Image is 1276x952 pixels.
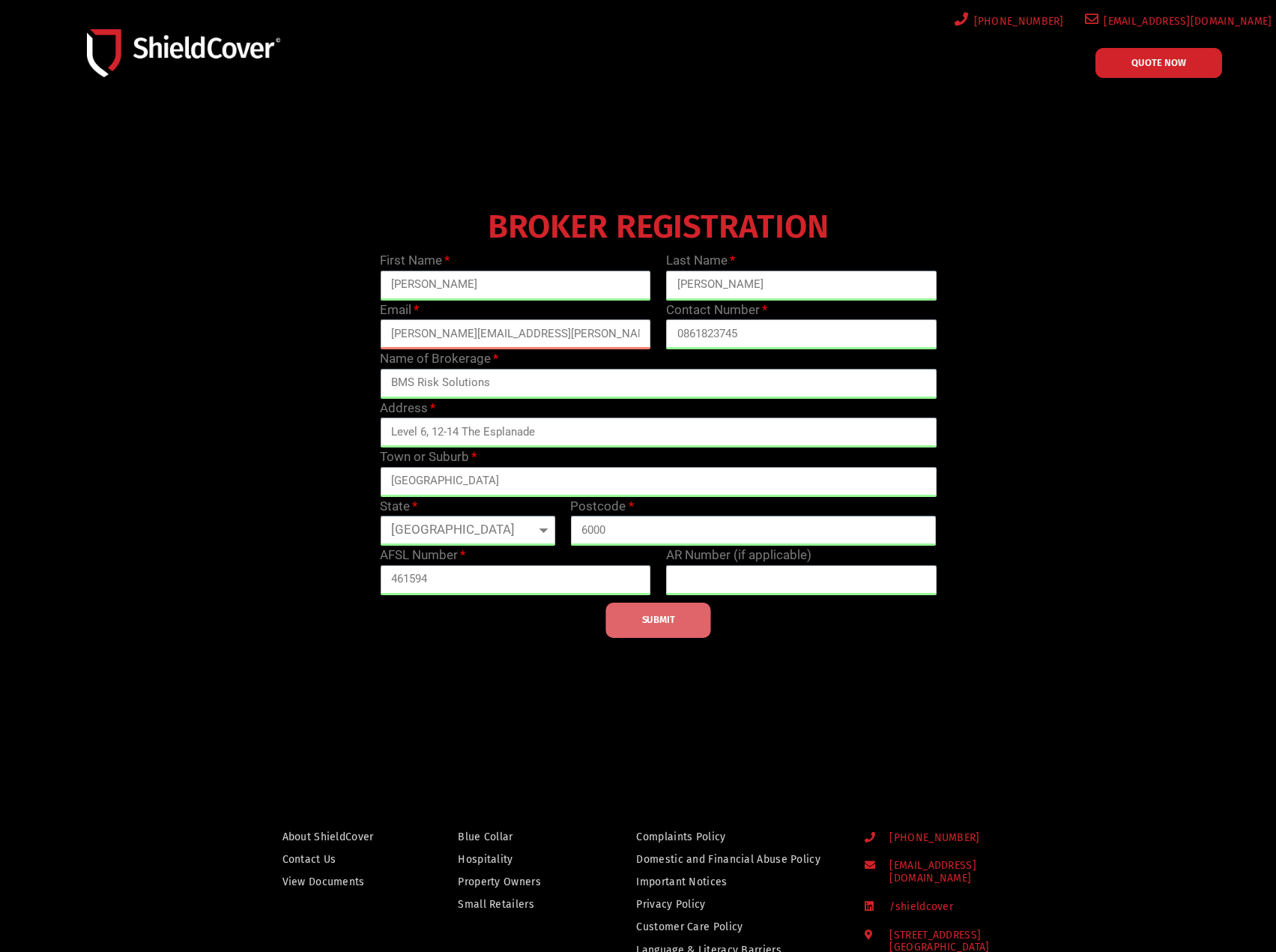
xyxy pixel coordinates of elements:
a: [PHONE_NUMBER] [865,832,1048,845]
label: AR Number (if applicable) [666,546,811,565]
span: About ShieldCover [282,828,374,846]
a: Domestic and Financial Abuse Policy [636,850,835,869]
span: Property Owners [458,873,541,891]
span: [EMAIL_ADDRESS][DOMAIN_NAME] [877,860,1047,885]
a: Privacy Policy [636,895,835,914]
h4: BROKER REGISTRATION [372,218,944,236]
a: Blue Collar [458,828,572,846]
span: Customer Care Policy [636,918,743,936]
a: Complaints Policy [636,828,835,846]
label: Town or Suburb [380,448,477,467]
label: State [380,497,417,516]
a: About ShieldCover [282,828,394,846]
span: Domestic and Financial Abuse Policy [636,850,820,869]
label: Contact Number [666,301,767,320]
a: Property Owners [458,873,572,891]
a: Customer Care Policy [636,918,835,936]
a: /shieldcover [865,901,1048,914]
a: Contact Us [282,850,394,869]
button: SUBMIT [606,603,711,638]
span: [PHONE_NUMBER] [969,12,1064,31]
span: Contact Us [282,850,336,869]
span: Privacy Policy [636,895,705,914]
label: Email [380,301,419,320]
a: Small Retailers [458,895,572,914]
a: Hospitality [458,850,572,869]
span: [PHONE_NUMBER] [877,832,979,845]
label: Last Name [666,251,735,271]
label: Address [380,399,435,418]
span: Blue Collar [458,828,512,846]
span: SUBMIT [642,618,675,621]
a: Important Notices [636,873,835,891]
span: QUOTE NOW [1131,58,1186,67]
label: AFSL Number [380,546,465,565]
span: /shieldcover [877,901,953,914]
img: Shield-Cover-Underwriting-Australia-logo-full [87,29,280,76]
span: Small Retailers [458,895,534,914]
span: Complaints Policy [636,828,725,846]
label: First Name [380,251,450,271]
a: QUOTE NOW [1095,48,1222,78]
span: Important Notices [636,873,727,891]
a: [EMAIL_ADDRESS][DOMAIN_NAME] [1082,12,1272,31]
label: Postcode [570,497,633,516]
span: Hospitality [458,850,512,869]
a: [PHONE_NUMBER] [952,12,1064,31]
label: Name of Brokerage [380,349,498,369]
span: [EMAIL_ADDRESS][DOMAIN_NAME] [1098,12,1272,31]
a: [EMAIL_ADDRESS][DOMAIN_NAME] [865,860,1048,885]
a: View Documents [282,873,394,891]
span: View Documents [282,873,365,891]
